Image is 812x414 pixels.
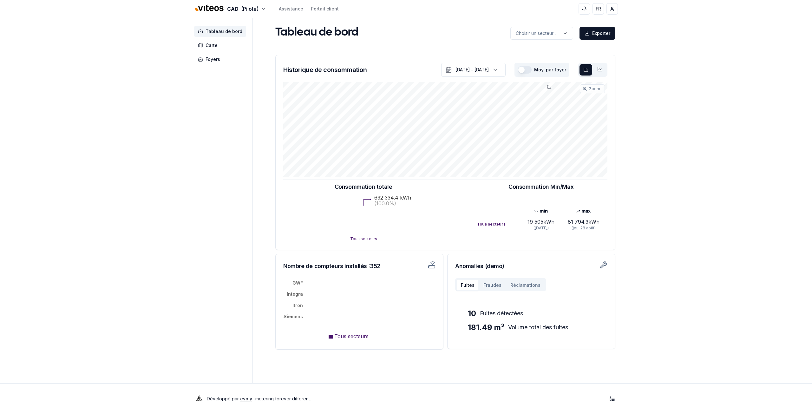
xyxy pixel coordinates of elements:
[456,279,479,291] button: Fuites
[520,226,562,231] div: ([DATE])
[287,291,303,297] tspan: Integra
[562,208,605,214] div: max
[477,222,520,227] div: Tous secteurs
[194,26,249,37] a: Tableau de bord
[240,396,252,401] a: evoly
[520,208,562,214] div: min
[480,309,523,318] span: Fuites détectées
[441,63,506,77] button: [DATE] - [DATE]
[534,68,566,72] label: Moy. par foyer
[508,323,568,332] span: Volume total des fuites
[596,6,601,12] span: FR
[283,65,367,74] h3: Historique de consommation
[562,218,605,226] div: 81 794.3 kWh
[374,200,396,207] text: (100.0%)
[335,182,392,191] h3: Consommation totale
[283,262,393,271] h3: Nombre de compteurs installés : 352
[593,3,604,15] button: FR
[468,322,504,332] span: 181.49 m³
[279,6,303,12] a: Assistance
[455,67,489,73] div: [DATE] - [DATE]
[194,2,266,16] button: CAD(Pilote)
[455,262,607,271] h3: Anomalies (demo)
[284,314,303,319] tspan: Siemens
[292,280,303,286] tspan: GWF
[194,1,225,16] img: Viteos - CAD Logo
[275,26,358,39] h1: Tableau de bord
[580,27,615,40] button: Exporter
[520,218,562,226] div: 19 505 kWh
[350,236,377,241] text: Tous secteurs
[510,27,573,40] button: label
[562,226,605,231] div: (jeu. 28 août)
[194,54,249,65] a: Foyers
[194,394,204,404] img: Evoly Logo
[292,303,303,308] tspan: Itron
[241,5,259,13] span: (Pilote)
[206,56,220,62] span: Foyers
[516,30,558,36] p: Choisir un secteur ...
[468,308,476,319] span: 10
[206,42,218,49] span: Carte
[206,28,242,35] span: Tableau de bord
[506,279,545,291] button: Réclamations
[508,182,573,191] h3: Consommation Min/Max
[194,40,249,51] a: Carte
[334,333,369,339] span: Tous secteurs
[589,86,600,91] span: Zoom
[311,6,339,12] a: Portail client
[374,194,411,201] text: 632 334.4 kWh
[207,394,311,403] p: Développé par - metering forever different .
[227,5,239,13] span: CAD
[479,279,506,291] button: Fraudes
